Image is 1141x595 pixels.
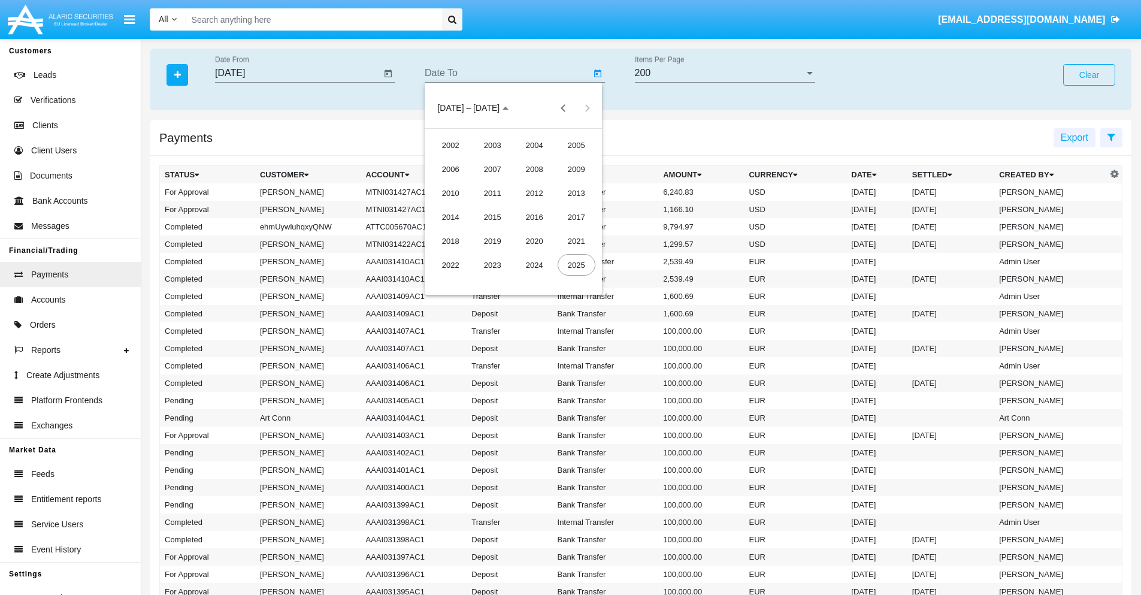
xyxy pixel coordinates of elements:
td: 2011 [471,181,513,205]
td: 2018 [429,229,471,253]
div: 2012 [516,182,553,204]
td: 2010 [429,181,471,205]
div: 2009 [558,158,595,180]
td: 2021 [555,229,597,253]
span: [DATE] – [DATE] [437,104,500,113]
td: 2002 [429,133,471,157]
div: 2022 [432,254,470,276]
div: 2007 [474,158,512,180]
td: 2006 [429,157,471,181]
td: 2022 [429,253,471,277]
button: Previous 20 years [551,96,575,120]
div: 2023 [474,254,512,276]
td: 2005 [555,133,597,157]
div: 2003 [474,134,512,156]
div: 2021 [558,230,595,252]
td: 2008 [513,157,555,181]
div: 2016 [516,206,553,228]
td: 2025 [555,253,597,277]
td: 2016 [513,205,555,229]
div: 2011 [474,182,512,204]
td: 2019 [471,229,513,253]
div: 2013 [558,182,595,204]
td: 2023 [471,253,513,277]
div: 2002 [432,134,470,156]
div: 2024 [516,254,553,276]
div: 2018 [432,230,470,252]
div: 2014 [432,206,470,228]
div: 2006 [432,158,470,180]
div: 2004 [516,134,553,156]
div: 2025 [558,254,595,276]
button: Choose date [428,96,518,120]
div: 2005 [558,134,595,156]
div: 2010 [432,182,470,204]
td: 2009 [555,157,597,181]
td: 2020 [513,229,555,253]
td: 2014 [429,205,471,229]
button: Next 20 years [575,96,599,120]
td: 2017 [555,205,597,229]
div: 2019 [474,230,512,252]
div: 2015 [474,206,512,228]
div: 2008 [516,158,553,180]
td: 2004 [513,133,555,157]
td: 2024 [513,253,555,277]
div: 2017 [558,206,595,228]
div: 2020 [516,230,553,252]
td: 2013 [555,181,597,205]
td: 2003 [471,133,513,157]
td: 2012 [513,181,555,205]
td: 2007 [471,157,513,181]
td: 2015 [471,205,513,229]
